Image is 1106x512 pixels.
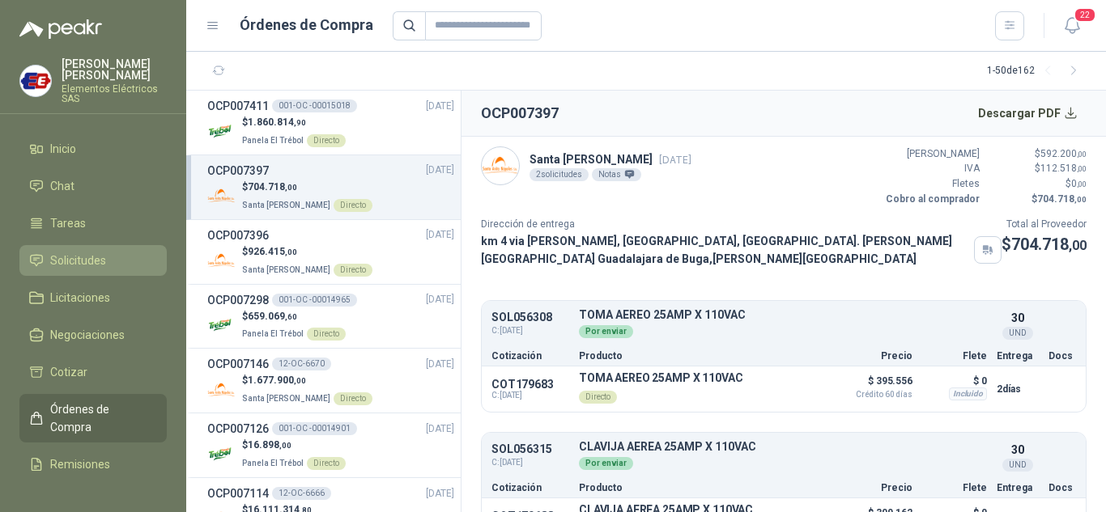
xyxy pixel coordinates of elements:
p: Producto [579,483,822,493]
p: $ [1002,232,1087,257]
span: 16.898 [248,439,291,451]
p: $ [242,180,372,195]
p: TOMA AEREO 25AMP X 110VAC [579,371,743,384]
p: Fletes [883,176,980,192]
p: Entrega [997,351,1039,361]
h3: OCP007397 [207,162,269,180]
a: Solicitudes [19,245,167,276]
span: Órdenes de Compra [50,400,151,436]
span: ,90 [294,118,306,127]
a: Cotizar [19,357,167,387]
p: $ [989,161,1087,176]
a: OCP007298001-OC -00014965[DATE] Company Logo$659.069,60Panela El TrébolDirecto [207,291,454,342]
p: SOL056315 [491,443,569,455]
span: [DATE] [426,421,454,437]
p: $ [242,309,346,324]
span: ,00 [279,441,291,450]
img: Company Logo [207,311,236,339]
span: 704.718 [1037,193,1087,205]
h3: OCP007114 [207,484,269,502]
span: ,00 [1074,195,1087,204]
span: [DATE] [426,292,454,307]
p: Total al Proveedor [1002,217,1087,232]
span: 1.860.814 [248,116,306,128]
p: Cotización [491,483,569,493]
span: Santa [PERSON_NAME] [242,201,330,209]
div: Directo [334,392,372,405]
h2: OCP007397 [481,102,559,125]
span: 22 [1074,7,1096,23]
p: [PERSON_NAME] [PERSON_NAME] [62,58,167,81]
img: Company Logo [207,440,236,468]
p: Docs [1049,483,1076,493]
a: Inicio [19,133,167,164]
p: IVA [883,161,980,176]
p: $ [989,176,1087,192]
p: $ [242,438,346,453]
div: 001-OC -00014901 [272,422,357,435]
a: OCP007126001-OC -00014901[DATE] Company Logo$16.898,00Panela El TrébolDirecto [207,420,454,471]
img: Company Logo [207,182,236,210]
p: Producto [579,351,822,361]
img: Logo peakr [19,19,102,39]
p: Flete [922,483,987,493]
span: ,00 [285,248,297,256]
a: Negociaciones [19,319,167,350]
p: $ [989,146,1087,162]
p: $ [242,373,372,388]
span: [DATE] [426,99,454,114]
img: Company Logo [207,117,236,146]
div: UND [1002,327,1033,340]
span: [DATE] [426,486,454,501]
a: Órdenes de Compra [19,394,167,442]
div: Directo [334,199,372,212]
p: Elementos Eléctricos SAS [62,84,167,104]
span: 704.718 [248,181,297,193]
span: Remisiones [50,455,110,473]
span: Cotizar [50,363,87,381]
p: 30 [1011,441,1024,459]
span: Chat [50,177,74,195]
div: 001-OC -00014965 [272,294,357,307]
span: 592.200 [1040,148,1087,159]
span: [DATE] [426,357,454,372]
span: [DATE] [426,227,454,243]
a: OCP007411001-OC -00015018[DATE] Company Logo$1.860.814,90Panela El TrébolDirecto [207,97,454,148]
span: ,00 [1077,164,1087,173]
div: Por enviar [579,457,633,470]
p: [PERSON_NAME] [883,146,980,162]
a: Tareas [19,208,167,239]
h3: OCP007146 [207,355,269,373]
p: Dirección de entrega [481,217,1002,232]
span: ,00 [1077,180,1087,188]
span: ,00 [1069,238,1087,253]
p: Docs [1049,351,1076,361]
h3: OCP007298 [207,291,269,309]
span: C: [DATE] [491,456,569,469]
span: Santa [PERSON_NAME] [242,394,330,403]
p: $ 0 [922,371,987,391]
span: Santa [PERSON_NAME] [242,265,330,274]
button: 22 [1057,11,1087,40]
a: OCP00714612-OC-6670[DATE] Company Logo$1.677.900,00Santa [PERSON_NAME]Directo [207,355,454,406]
span: [DATE] [426,163,454,178]
span: Panela El Trébol [242,136,304,145]
span: ,60 [285,312,297,321]
span: [DATE] [659,154,691,166]
img: Company Logo [207,375,236,404]
div: Por enviar [579,325,633,338]
p: SOL056308 [491,311,569,324]
div: Directo [307,328,346,341]
div: Directo [579,391,617,404]
a: Remisiones [19,449,167,480]
span: ,00 [285,183,297,192]
p: 30 [1011,309,1024,327]
div: Directo [307,134,346,147]
span: Tareas [50,214,86,232]
span: 0 [1071,178,1087,189]
p: $ 395.556 [832,371,912,399]
span: 704.718 [1011,235,1087,254]
span: Crédito 60 días [832,391,912,399]
span: 659.069 [248,311,297,322]
img: Company Logo [207,247,236,275]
